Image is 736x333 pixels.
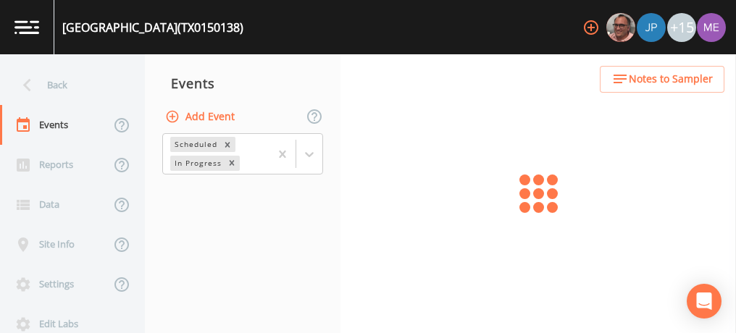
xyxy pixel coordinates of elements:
div: Joshua gere Paul [636,13,666,42]
div: In Progress [170,156,224,171]
div: Open Intercom Messenger [687,284,722,319]
div: Remove Scheduled [219,137,235,152]
div: Events [145,65,340,101]
div: Scheduled [170,137,219,152]
img: 41241ef155101aa6d92a04480b0d0000 [637,13,666,42]
button: Notes to Sampler [600,66,724,93]
div: Remove In Progress [224,156,240,171]
img: d4d65db7c401dd99d63b7ad86343d265 [697,13,726,42]
img: e2d790fa78825a4bb76dcb6ab311d44c [606,13,635,42]
div: +15 [667,13,696,42]
span: Notes to Sampler [629,70,713,88]
div: [GEOGRAPHIC_DATA] (TX0150138) [62,19,243,36]
img: logo [14,20,39,34]
button: Add Event [162,104,241,130]
div: Mike Franklin [606,13,636,42]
